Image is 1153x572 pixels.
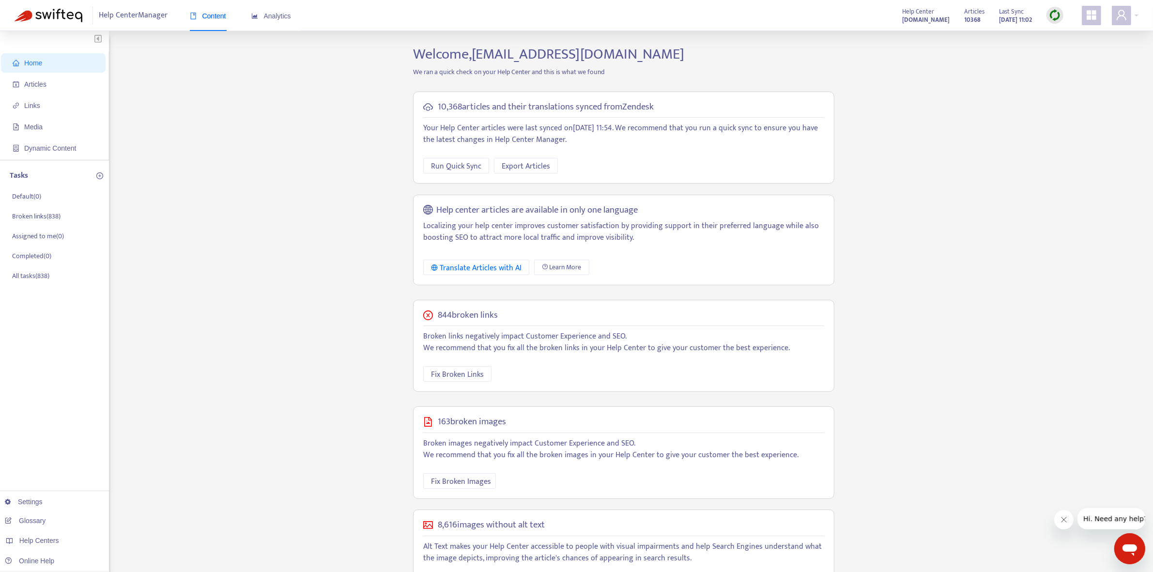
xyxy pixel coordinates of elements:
[12,271,49,281] p: All tasks ( 838 )
[423,123,824,146] p: Your Help Center articles were last synced on [DATE] 11:54 . We recommend that you run a quick sy...
[423,102,433,112] span: cloud-sync
[494,158,558,173] button: Export Articles
[190,13,197,19] span: book
[24,80,46,88] span: Articles
[5,498,43,506] a: Settings
[423,310,433,320] span: close-circle
[431,262,522,274] div: Translate Articles with AI
[24,144,76,152] span: Dynamic Content
[902,15,950,25] strong: [DOMAIN_NAME]
[13,102,19,109] span: link
[423,520,433,530] span: picture
[502,160,550,172] span: Export Articles
[423,366,492,382] button: Fix Broken Links
[431,160,481,172] span: Run Quick Sync
[5,517,46,525] a: Glossary
[999,15,1032,25] strong: [DATE] 11:02
[406,67,842,77] p: We ran a quick check on your Help Center and this is what we found
[24,102,40,109] span: Links
[96,172,103,179] span: plus-circle
[190,12,226,20] span: Content
[24,123,43,131] span: Media
[534,260,589,275] a: Learn More
[431,369,484,381] span: Fix Broken Links
[1116,9,1127,21] span: user
[550,262,582,273] span: Learn More
[12,231,64,241] p: Assigned to me ( 0 )
[423,417,433,427] span: file-image
[423,205,433,216] span: global
[1077,508,1145,529] iframe: 会社からのメッセージ
[251,13,258,19] span: area-chart
[1114,533,1145,564] iframe: メッセージングウィンドウを開くボタン
[423,331,824,354] p: Broken links negatively impact Customer Experience and SEO. We recommend that you fix all the bro...
[13,124,19,130] span: file-image
[5,557,54,565] a: Online Help
[902,14,950,25] a: [DOMAIN_NAME]
[438,310,498,321] h5: 844 broken links
[437,205,638,216] h5: Help center articles are available in only one language
[423,438,824,461] p: Broken images negatively impact Customer Experience and SEO. We recommend that you fix all the br...
[438,520,545,531] h5: 8,616 images without alt text
[6,7,70,15] span: Hi. Need any help?
[12,251,51,261] p: Completed ( 0 )
[19,537,59,544] span: Help Centers
[438,102,654,113] h5: 10,368 articles and their translations synced from Zendesk
[13,60,19,66] span: home
[24,59,42,67] span: Home
[902,6,934,17] span: Help Center
[431,476,491,488] span: Fix Broken Images
[1086,9,1097,21] span: appstore
[251,12,291,20] span: Analytics
[13,145,19,152] span: container
[423,158,489,173] button: Run Quick Sync
[99,6,168,25] span: Help Center Manager
[15,9,82,22] img: Swifteq
[12,191,41,201] p: Default ( 0 )
[964,15,981,25] strong: 10368
[413,42,684,66] span: Welcome, [EMAIL_ADDRESS][DOMAIN_NAME]
[999,6,1024,17] span: Last Sync
[423,260,529,275] button: Translate Articles with AI
[12,211,61,221] p: Broken links ( 838 )
[13,81,19,88] span: account-book
[1054,510,1074,529] iframe: メッセージを閉じる
[10,170,28,182] p: Tasks
[1049,9,1061,21] img: sync.dc5367851b00ba804db3.png
[438,417,506,428] h5: 163 broken images
[423,473,496,489] button: Fix Broken Images
[423,220,824,244] p: Localizing your help center improves customer satisfaction by providing support in their preferre...
[964,6,984,17] span: Articles
[423,541,824,564] p: Alt Text makes your Help Center accessible to people with visual impairments and help Search Engi...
